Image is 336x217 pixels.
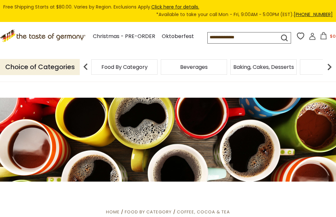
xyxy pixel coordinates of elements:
[233,65,294,69] a: Baking, Cakes, Desserts
[125,209,172,215] a: Food By Category
[3,3,333,19] div: Free Shipping Starts at $80.00. Varies by Region. Exclusions Apply.
[101,65,148,69] a: Food By Category
[151,4,199,10] a: Click here for details.
[79,60,92,73] img: previous arrow
[294,11,333,18] a: [PHONE_NUMBER]
[177,209,230,215] a: Coffee, Cocoa & Tea
[156,11,333,18] span: *Available to take your call Mon - Fri, 9:00AM - 5:00PM (EST).
[323,60,336,73] img: next arrow
[180,65,208,69] a: Beverages
[162,32,194,41] a: Oktoberfest
[106,209,120,215] a: Home
[93,32,155,41] a: Christmas - PRE-ORDER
